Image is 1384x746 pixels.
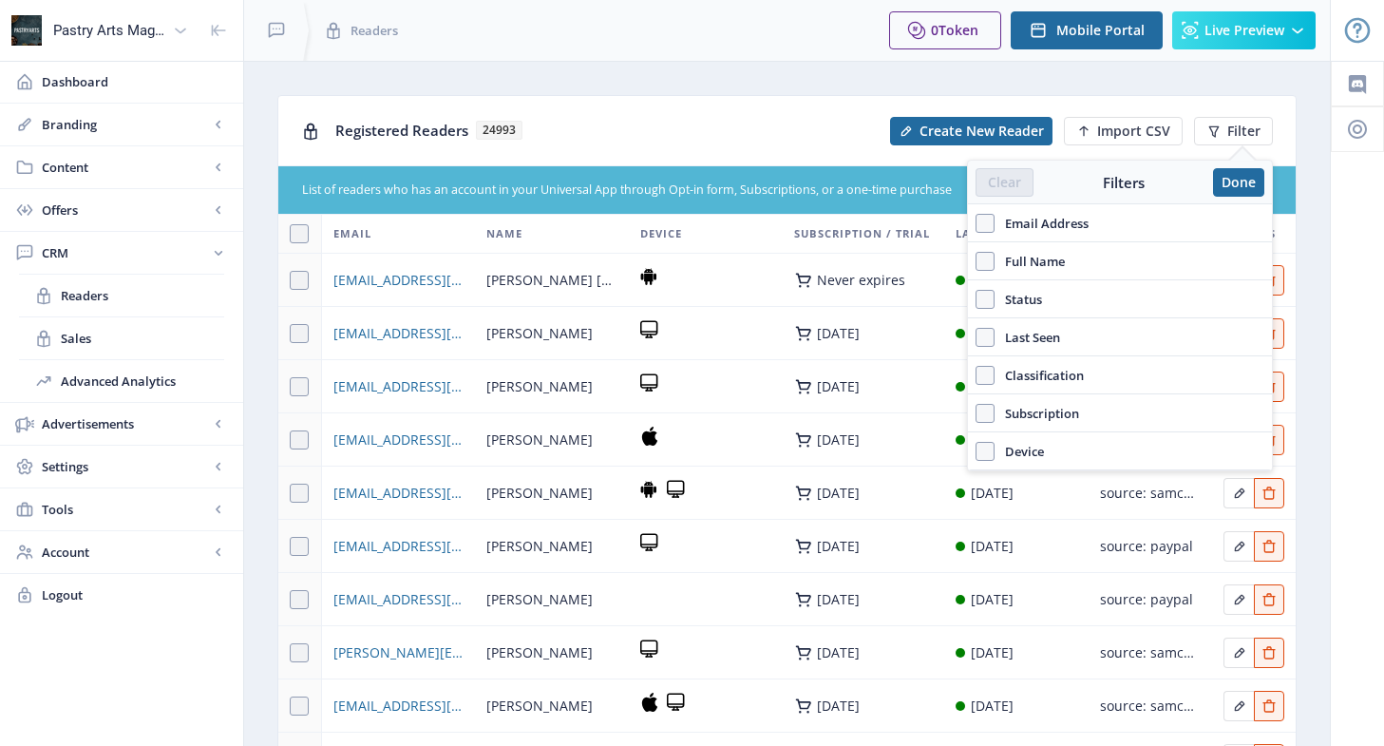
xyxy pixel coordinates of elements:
span: Live Preview [1204,23,1284,38]
span: Subscription [995,402,1079,425]
div: [DATE] [971,535,1014,558]
span: Token [938,21,978,39]
span: Mobile Portal [1056,23,1145,38]
div: [DATE] [971,695,1014,717]
img: properties.app_icon.png [11,15,42,46]
span: Last Seen [995,326,1060,349]
div: [DATE] [817,486,860,501]
a: New page [879,117,1052,145]
span: CRM [42,243,209,262]
span: Readers [61,286,224,305]
span: Registered Readers [335,121,468,140]
div: source: samcart-purchase [1100,641,1195,664]
span: Classification [995,364,1084,387]
span: Status [995,288,1042,311]
span: Last Seen [956,222,1017,245]
span: Import CSV [1097,124,1170,139]
a: Edit page [1223,641,1254,660]
div: Never expires [817,273,905,288]
a: Edit page [1223,535,1254,553]
span: [EMAIL_ADDRESS][DOMAIN_NAME] [333,695,464,717]
span: Settings [42,457,209,476]
span: Email Address [995,212,1089,235]
span: [PERSON_NAME] [486,322,593,345]
a: Edit page [1254,535,1284,553]
span: [PERSON_NAME] [486,375,593,398]
a: [PERSON_NAME][EMAIL_ADDRESS][DOMAIN_NAME] [333,641,464,664]
span: Dashboard [42,72,228,91]
a: Edit page [1254,588,1284,606]
a: Edit page [1254,641,1284,660]
a: Sales [19,317,224,359]
span: [PERSON_NAME] [486,535,593,558]
span: [PERSON_NAME] [486,482,593,505]
span: Device [640,222,682,245]
span: Content [42,158,209,177]
a: Edit page [1254,482,1284,500]
a: [EMAIL_ADDRESS][PERSON_NAME][DOMAIN_NAME] [333,482,464,505]
div: [DATE] [817,592,860,607]
span: [PERSON_NAME] [PERSON_NAME] [486,269,617,292]
div: [DATE] [817,645,860,660]
div: [DATE] [817,432,860,448]
span: [PERSON_NAME] [486,695,593,717]
a: Edit page [1223,588,1254,606]
span: [PERSON_NAME] [486,429,593,451]
span: Advanced Analytics [61,372,224,391]
div: Filters [1033,173,1213,192]
button: Filter [1194,117,1273,145]
span: Subscription / Trial [794,222,930,245]
a: [EMAIL_ADDRESS][DOMAIN_NAME] [333,269,464,292]
div: source: samcart-purchase [1100,482,1195,505]
a: Advanced Analytics [19,360,224,402]
span: Name [486,222,522,245]
a: New page [1052,117,1183,145]
div: [DATE] [817,539,860,554]
span: Advertisements [42,414,209,433]
span: Account [42,543,209,562]
span: Create New Reader [920,124,1044,139]
div: source: samcart-purchase [1100,695,1195,717]
span: [PERSON_NAME] [486,588,593,611]
a: [EMAIL_ADDRESS][DOMAIN_NAME] [333,535,464,558]
span: Sales [61,329,224,348]
a: [EMAIL_ADDRESS][DOMAIN_NAME] [333,588,464,611]
a: [EMAIL_ADDRESS][DOMAIN_NAME] [333,322,464,345]
div: [DATE] [817,326,860,341]
button: Mobile Portal [1011,11,1163,49]
a: [EMAIL_ADDRESS][DOMAIN_NAME] [333,429,464,451]
button: Create New Reader [890,117,1052,145]
div: [DATE] [971,641,1014,664]
span: Logout [42,585,228,604]
div: source: paypal [1100,535,1195,558]
a: Edit page [1254,695,1284,713]
button: Live Preview [1172,11,1316,49]
span: Device [995,440,1044,463]
span: Branding [42,115,209,134]
span: Full Name [995,250,1065,273]
span: 24993 [476,121,522,140]
div: [DATE] [971,588,1014,611]
div: [DATE] [971,482,1014,505]
span: Email [333,222,371,245]
div: Pastry Arts Magazine [53,10,165,51]
div: [DATE] [817,698,860,714]
span: Tools [42,500,209,519]
div: List of readers who has an account in your Universal App through Opt-in form, Subscriptions, or a... [302,182,1159,200]
span: Offers [42,201,209,220]
a: [EMAIL_ADDRESS][DOMAIN_NAME] [333,375,464,398]
button: 0Token [889,11,1001,49]
div: [DATE] [817,379,860,394]
button: Done [1213,168,1264,197]
div: source: paypal [1100,588,1195,611]
span: Readers [351,21,398,40]
a: Readers [19,275,224,316]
